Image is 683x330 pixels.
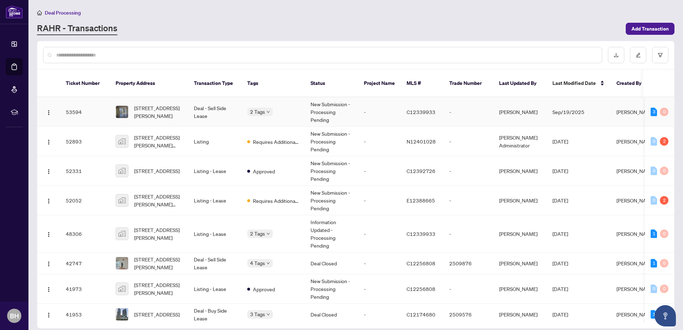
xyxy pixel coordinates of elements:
span: [DATE] [552,311,568,318]
td: Deal Closed [305,304,358,325]
th: Last Modified Date [547,70,611,97]
span: Requires Additional Docs [253,197,299,205]
span: Sep/19/2025 [552,109,584,115]
td: 48306 [60,215,110,253]
th: Created By [611,70,653,97]
div: 0 [651,285,657,293]
img: thumbnail-img [116,165,128,177]
span: [DATE] [552,138,568,145]
td: 52331 [60,156,110,186]
td: Listing - Lease [188,156,242,186]
span: E12388665 [407,197,435,204]
td: - [358,253,401,274]
div: 0 [660,167,668,175]
td: New Submission - Processing Pending [305,156,358,186]
a: RAHR - Transactions [37,22,117,35]
span: [PERSON_NAME] [616,231,655,237]
div: 0 [660,259,668,267]
td: 41953 [60,304,110,325]
th: Tags [242,70,305,97]
td: - [358,274,401,304]
span: down [266,261,270,265]
div: 0 [660,108,668,116]
span: C12339933 [407,231,435,237]
button: Add Transaction [626,23,674,35]
td: 41973 [60,274,110,304]
td: 42747 [60,253,110,274]
button: Logo [43,228,54,239]
button: Logo [43,283,54,294]
img: Logo [46,110,52,115]
div: 1 [651,259,657,267]
span: N12401028 [407,138,436,145]
span: edit [636,53,641,58]
span: Deal Processing [45,10,81,16]
span: [PERSON_NAME] [616,286,655,292]
div: 1 [651,310,657,319]
span: [DATE] [552,197,568,204]
th: Last Updated By [493,70,547,97]
span: [STREET_ADDRESS][PERSON_NAME] [134,281,182,297]
td: Deal - Sell Side Lease [188,253,242,274]
span: [DATE] [552,168,568,174]
th: MLS # [401,70,444,97]
img: thumbnail-img [116,106,128,118]
td: - [444,97,493,127]
span: [DATE] [552,231,568,237]
td: Listing [188,127,242,156]
span: Requires Additional Docs [253,138,299,146]
span: [STREET_ADDRESS][PERSON_NAME] [134,226,182,242]
td: [PERSON_NAME] [493,97,547,127]
div: 0 [651,196,657,205]
td: Deal Closed [305,253,358,274]
td: Listing - Lease [188,186,242,215]
td: New Submission - Processing Pending [305,274,358,304]
span: filter [658,53,663,58]
td: - [444,215,493,253]
img: Logo [46,198,52,204]
span: C12256808 [407,286,435,292]
span: [DATE] [552,286,568,292]
button: Logo [43,309,54,320]
img: Logo [46,139,52,145]
span: [STREET_ADDRESS][PERSON_NAME][PERSON_NAME] [134,134,182,149]
th: Trade Number [444,70,493,97]
img: thumbnail-img [116,228,128,240]
img: thumbnail-img [116,308,128,320]
span: [PERSON_NAME] [616,197,655,204]
span: 4 Tags [250,259,265,267]
span: 2 Tags [250,229,265,238]
div: 0 [651,167,657,175]
span: [PERSON_NAME] [616,168,655,174]
th: Ticket Number [60,70,110,97]
button: filter [652,47,668,63]
td: Listing - Lease [188,274,242,304]
button: Logo [43,136,54,147]
span: BH [10,311,19,321]
th: Status [305,70,358,97]
div: 2 [660,196,668,205]
button: download [608,47,624,63]
span: Last Modified Date [552,79,596,87]
img: thumbnail-img [116,283,128,295]
span: C12174680 [407,311,435,318]
span: [STREET_ADDRESS] [134,167,180,175]
span: [STREET_ADDRESS][PERSON_NAME][PERSON_NAME] [134,193,182,208]
span: [DATE] [552,260,568,266]
th: Project Name [358,70,401,97]
td: [PERSON_NAME] [493,253,547,274]
span: [PERSON_NAME] [616,260,655,266]
span: [STREET_ADDRESS][PERSON_NAME] [134,255,182,271]
img: thumbnail-img [116,257,128,269]
img: thumbnail-img [116,194,128,206]
span: Approved [253,285,275,293]
div: 0 [660,229,668,238]
td: Deal - Sell Side Lease [188,97,242,127]
td: [PERSON_NAME] [493,304,547,325]
td: Information Updated - Processing Pending [305,215,358,253]
td: - [444,127,493,156]
img: Logo [46,169,52,174]
td: [PERSON_NAME] [493,215,547,253]
div: 3 [651,108,657,116]
td: - [358,127,401,156]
